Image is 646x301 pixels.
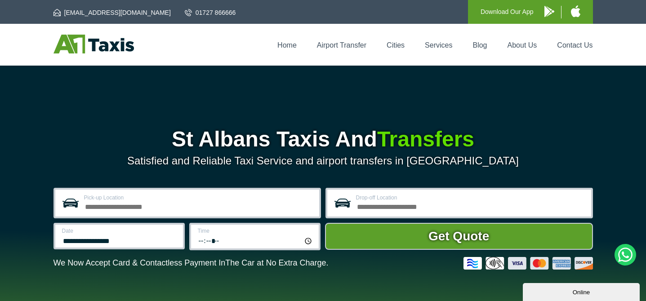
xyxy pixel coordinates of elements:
[225,258,328,267] span: The Car at No Extra Charge.
[377,127,474,151] span: Transfers
[544,6,554,17] img: A1 Taxis Android App
[463,257,593,270] img: Credit And Debit Cards
[356,195,586,200] label: Drop-off Location
[62,228,178,234] label: Date
[53,155,593,167] p: Satisfied and Reliable Taxi Service and airport transfers in [GEOGRAPHIC_DATA]
[325,223,593,250] button: Get Quote
[481,6,534,18] p: Download Our App
[508,41,537,49] a: About Us
[198,228,313,234] label: Time
[277,41,297,49] a: Home
[317,41,366,49] a: Airport Transfer
[523,281,642,301] iframe: chat widget
[185,8,236,17] a: 01727 866666
[425,41,452,49] a: Services
[53,128,593,150] h1: St Albans Taxis And
[387,41,405,49] a: Cities
[53,35,134,53] img: A1 Taxis St Albans LTD
[53,8,171,17] a: [EMAIL_ADDRESS][DOMAIN_NAME]
[472,41,487,49] a: Blog
[84,195,314,200] label: Pick-up Location
[571,5,580,17] img: A1 Taxis iPhone App
[557,41,593,49] a: Contact Us
[53,258,329,268] p: We Now Accept Card & Contactless Payment In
